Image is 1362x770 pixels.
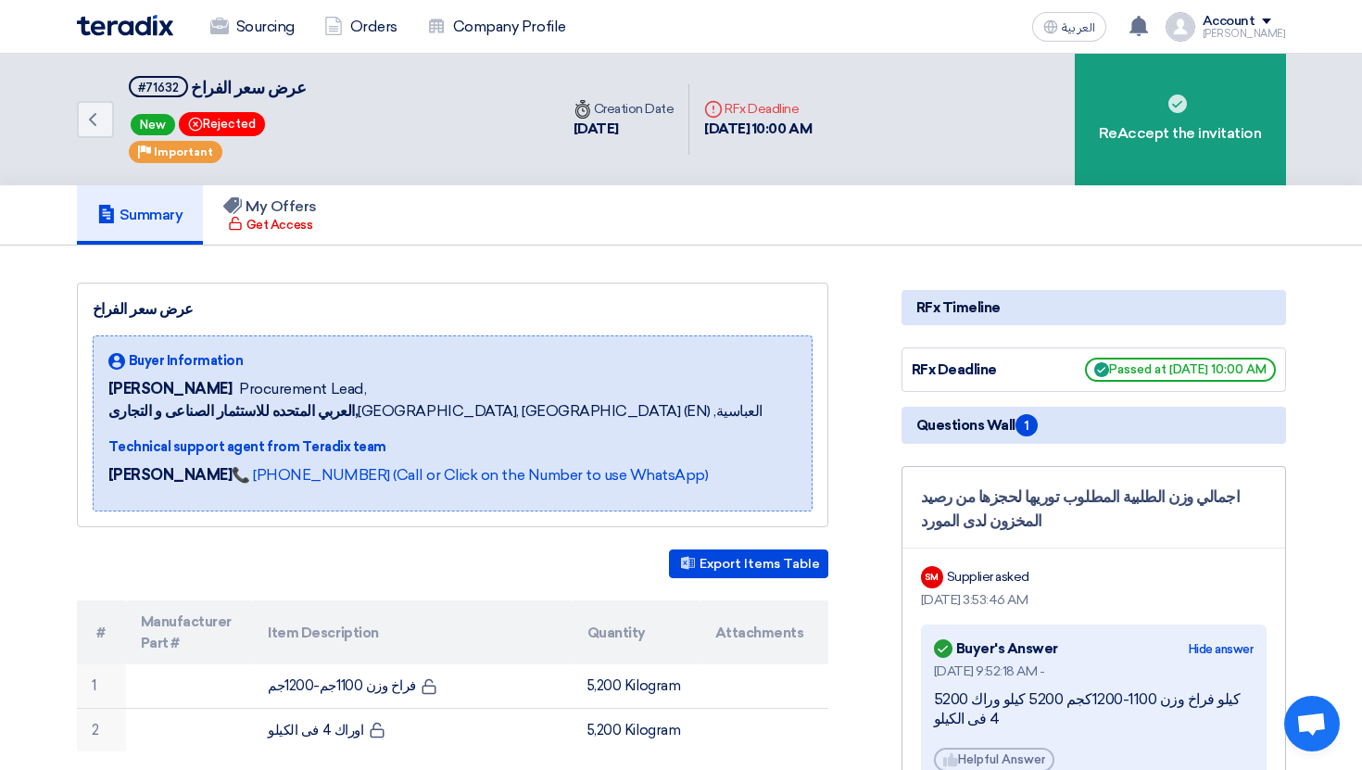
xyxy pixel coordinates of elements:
[108,466,233,484] strong: [PERSON_NAME]
[223,197,317,216] h5: My Offers
[131,114,175,135] span: New
[902,290,1286,325] div: RFx Timeline
[1062,21,1095,34] span: العربية
[253,708,573,751] td: اوراك 4 فى الكيلو
[126,600,254,664] th: Manufacturer Part #
[1085,358,1276,382] span: Passed at [DATE] 10:00 AM
[129,76,307,99] h5: عرض سعر الفراخ
[934,690,1254,729] div: 5200 كيلو فراخ وزن 1100-1200كجم 5200 كيلو وراك 4 فى الكيلو
[228,216,312,234] div: Get Access
[239,378,366,400] span: Procurement Lead,
[97,206,183,224] h5: Summary
[1189,640,1254,659] div: Hide answer
[191,78,306,98] span: عرض سعر الفراخ
[1075,54,1286,185] div: ReAccept the invitation
[203,185,337,245] a: My Offers Get Access
[108,378,233,400] span: [PERSON_NAME]
[1284,696,1340,751] div: Open chat
[704,99,812,119] div: RFx Deadline
[921,486,1267,533] div: اجمالي وزن الطلبية المطلوب توريها لحجزها من رصيد المخزون لدى المورد
[77,708,126,751] td: 2
[138,82,179,94] div: #71632
[253,600,573,664] th: Item Description
[934,662,1254,681] div: [DATE] 9:52:18 AM -
[704,119,812,140] div: [DATE] 10:00 AM
[154,145,213,158] span: Important
[77,600,126,664] th: #
[179,112,265,136] span: Rejected
[573,708,700,751] td: 5,200 Kilogram
[934,636,1058,662] div: Buyer's Answer
[129,351,244,371] span: Buyer Information
[912,360,1051,381] div: RFx Deadline
[574,99,675,119] div: Creation Date
[916,414,1038,436] span: Questions Wall
[573,600,700,664] th: Quantity
[77,15,173,36] img: Teradix logo
[574,119,675,140] div: [DATE]
[1015,414,1038,436] span: 1
[412,6,581,47] a: Company Profile
[309,6,412,47] a: Orders
[253,664,573,708] td: فراخ وزن 1100جم-1200جم
[669,549,828,578] button: Export Items Table
[93,298,813,321] div: عرض سعر الفراخ
[1203,14,1255,30] div: Account
[700,600,828,664] th: Attachments
[921,566,943,588] div: SM
[108,402,359,420] b: العربي المتحده للاستثمار الصناعى و التجارى,
[232,466,708,484] a: 📞 [PHONE_NUMBER] (Call or Click on the Number to use WhatsApp)
[77,664,126,708] td: 1
[108,400,763,423] span: [GEOGRAPHIC_DATA], [GEOGRAPHIC_DATA] (EN) ,العباسية
[947,567,1029,587] div: Supplier asked
[1203,29,1286,39] div: [PERSON_NAME]
[1166,12,1195,42] img: profile_test.png
[573,664,700,708] td: 5,200 Kilogram
[921,590,1267,610] div: [DATE] 3:53:46 AM
[195,6,309,47] a: Sourcing
[77,185,204,245] a: Summary
[1032,12,1106,42] button: العربية
[108,437,763,457] div: Technical support agent from Teradix team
